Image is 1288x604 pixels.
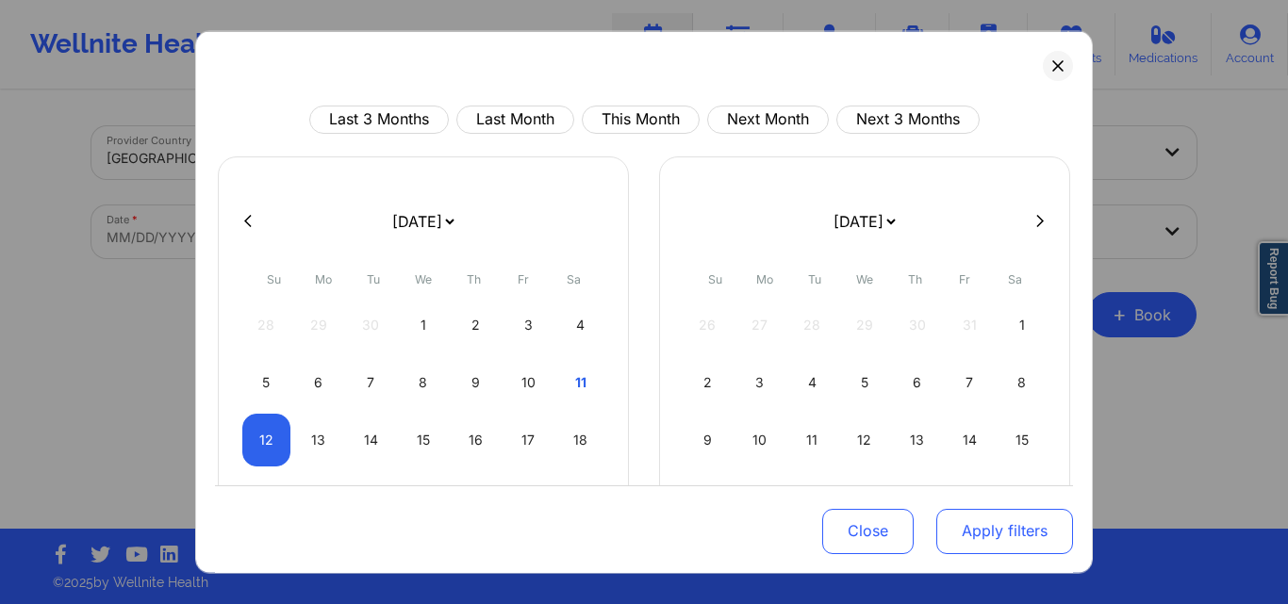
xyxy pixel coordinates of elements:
div: Tue Oct 07 2025 [347,355,395,408]
div: Sun Oct 19 2025 [242,470,290,523]
div: Sat Oct 18 2025 [556,413,604,465]
div: Fri Nov 14 2025 [946,413,994,465]
div: Fri Oct 17 2025 [504,413,553,465]
div: Tue Nov 18 2025 [788,470,836,523]
abbr: Tuesday [808,271,821,286]
button: Next Month [707,105,829,133]
div: Wed Oct 15 2025 [400,413,448,465]
div: Thu Oct 23 2025 [452,470,500,523]
div: Wed Oct 08 2025 [400,355,448,408]
div: Thu Oct 16 2025 [452,413,500,465]
div: Sun Oct 12 2025 [242,413,290,465]
button: Last 3 Months [309,105,449,133]
div: Sat Oct 04 2025 [556,298,604,351]
div: Fri Nov 07 2025 [946,355,994,408]
button: Last Month [456,105,574,133]
div: Thu Oct 09 2025 [452,355,500,408]
button: Apply filters [936,509,1073,554]
abbr: Thursday [908,271,922,286]
abbr: Sunday [267,271,281,286]
div: Wed Nov 19 2025 [841,470,889,523]
abbr: Wednesday [415,271,432,286]
button: Next 3 Months [836,105,980,133]
abbr: Saturday [1008,271,1022,286]
div: Tue Nov 04 2025 [788,355,836,408]
abbr: Sunday [708,271,722,286]
div: Fri Oct 24 2025 [504,470,553,523]
div: Fri Oct 03 2025 [504,298,553,351]
div: Thu Nov 06 2025 [893,355,941,408]
div: Sat Nov 01 2025 [998,298,1046,351]
div: Fri Oct 10 2025 [504,355,553,408]
div: Wed Nov 12 2025 [841,413,889,465]
div: Fri Nov 21 2025 [946,470,994,523]
div: Sat Nov 08 2025 [998,355,1046,408]
button: This Month [582,105,700,133]
abbr: Thursday [467,271,481,286]
div: Sun Nov 09 2025 [684,413,732,465]
div: Tue Oct 21 2025 [347,470,395,523]
div: Sat Nov 22 2025 [998,470,1046,523]
div: Mon Nov 10 2025 [736,413,784,465]
div: Mon Nov 17 2025 [736,470,784,523]
div: Sat Oct 11 2025 [556,355,604,408]
abbr: Friday [959,271,970,286]
div: Tue Oct 14 2025 [347,413,395,465]
div: Sun Nov 16 2025 [684,470,732,523]
div: Tue Nov 11 2025 [788,413,836,465]
div: Thu Nov 13 2025 [893,413,941,465]
div: Sun Nov 02 2025 [684,355,732,408]
div: Mon Oct 13 2025 [295,413,343,465]
abbr: Saturday [567,271,581,286]
div: Wed Oct 01 2025 [400,298,448,351]
abbr: Tuesday [367,271,380,286]
abbr: Monday [756,271,773,286]
abbr: Wednesday [856,271,873,286]
div: Mon Nov 03 2025 [736,355,784,408]
div: Thu Nov 20 2025 [893,470,941,523]
div: Wed Nov 05 2025 [841,355,889,408]
div: Mon Oct 20 2025 [295,470,343,523]
div: Sat Nov 15 2025 [998,413,1046,465]
div: Mon Oct 06 2025 [295,355,343,408]
abbr: Friday [518,271,529,286]
div: Sun Oct 05 2025 [242,355,290,408]
div: Thu Oct 02 2025 [452,298,500,351]
div: Wed Oct 22 2025 [400,470,448,523]
abbr: Monday [315,271,332,286]
div: Sat Oct 25 2025 [556,470,604,523]
button: Close [822,509,914,554]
